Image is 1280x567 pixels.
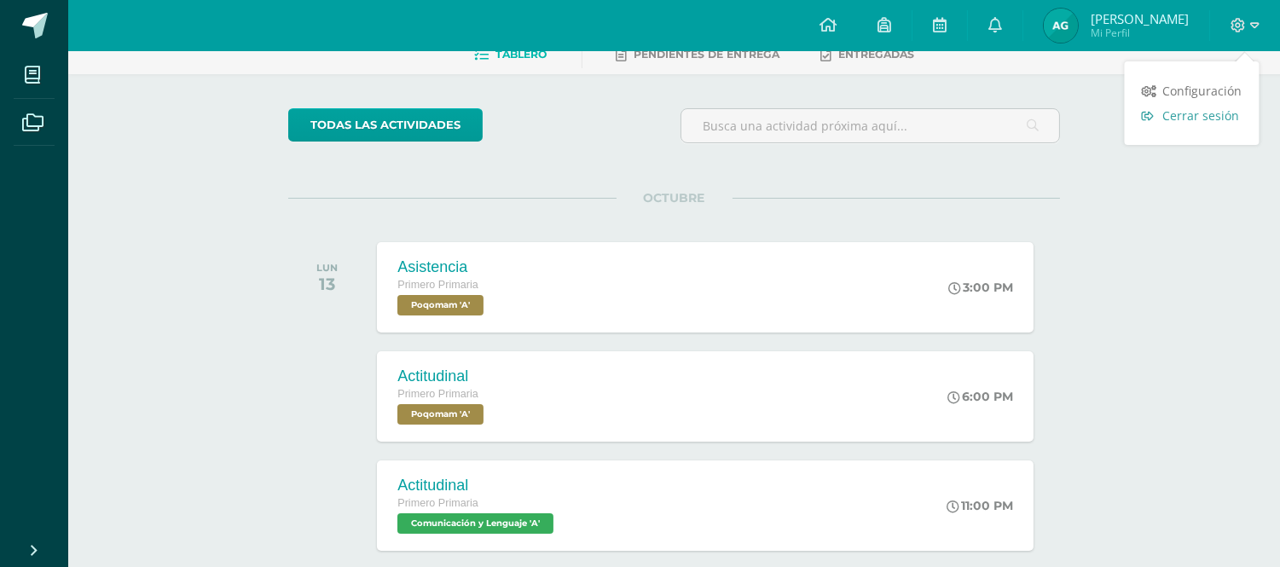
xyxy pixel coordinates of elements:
span: Poqomam 'A' [397,295,484,315]
div: 3:00 PM [948,280,1013,295]
span: [PERSON_NAME] [1091,10,1189,27]
span: Mi Perfil [1091,26,1189,40]
a: Cerrar sesión [1125,103,1260,128]
a: Pendientes de entrega [617,41,780,68]
span: Cerrar sesión [1163,107,1240,124]
div: Actitudinal [397,477,558,495]
a: todas las Actividades [288,108,483,142]
span: Comunicación y Lenguaje 'A' [397,513,553,534]
span: OCTUBRE [617,190,733,205]
span: Poqomam 'A' [397,404,484,425]
div: Actitudinal [397,367,488,385]
span: Primero Primaria [397,497,478,509]
a: Configuración [1125,78,1260,103]
div: 13 [316,274,338,294]
a: Tablero [475,41,547,68]
span: Configuración [1163,83,1242,99]
a: Entregadas [821,41,915,68]
span: Entregadas [839,48,915,61]
div: 11:00 PM [947,498,1013,513]
span: Primero Primaria [397,388,478,400]
div: LUN [316,262,338,274]
div: 6:00 PM [947,389,1013,404]
input: Busca una actividad próxima aquí... [681,109,1059,142]
div: Asistencia [397,258,488,276]
span: Primero Primaria [397,279,478,291]
img: 0ef4415f55e592eb232e0902497e32a1.png [1044,9,1078,43]
span: Tablero [496,48,547,61]
span: Pendientes de entrega [634,48,780,61]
